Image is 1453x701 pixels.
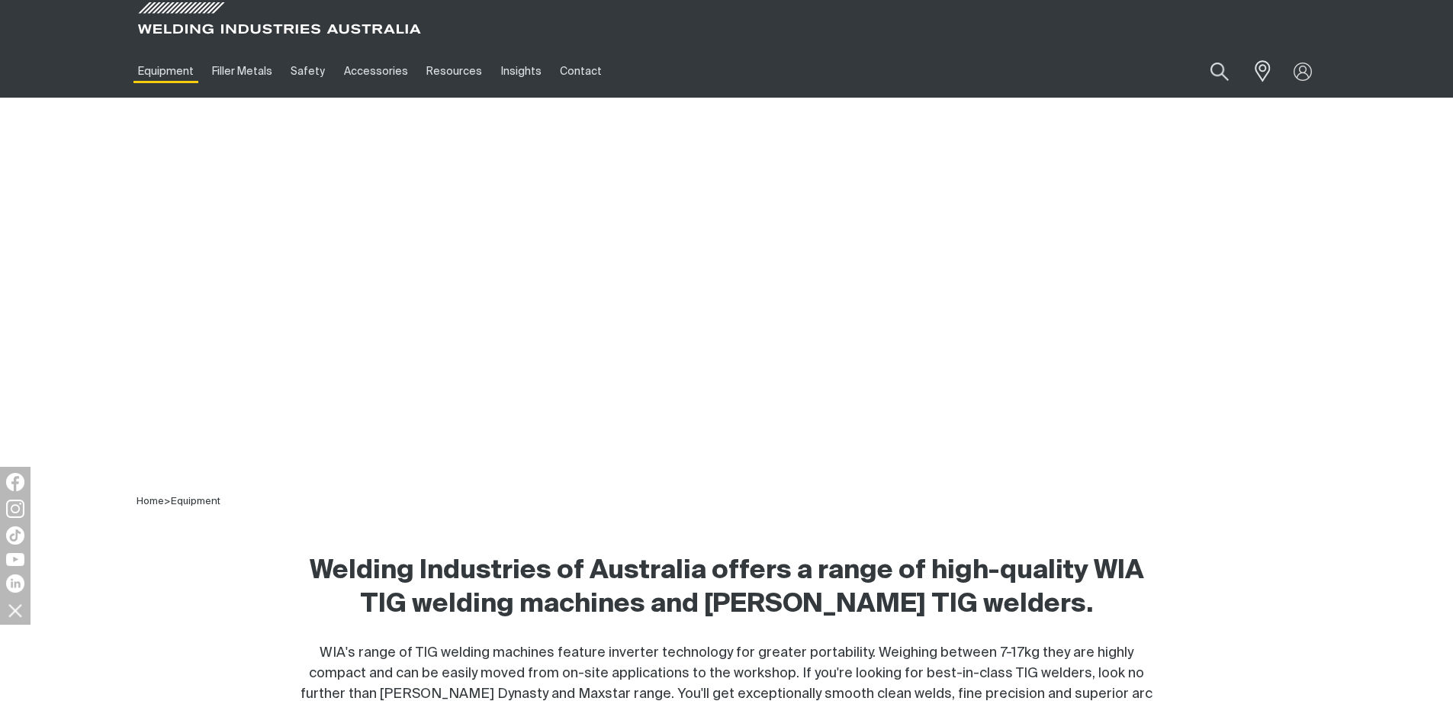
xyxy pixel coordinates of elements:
[612,407,841,456] h1: TIG Welders
[164,497,171,506] span: >
[335,45,417,98] a: Accessories
[6,526,24,545] img: TikTok
[2,597,28,623] img: hide socials
[6,574,24,593] img: LinkedIn
[6,500,24,518] img: Instagram
[129,45,1026,98] nav: Main
[417,45,491,98] a: Resources
[171,497,220,506] a: Equipment
[6,473,24,491] img: Facebook
[297,555,1157,622] h2: Welding Industries of Australia offers a range of high-quality WIA TIG welding machines and [PERS...
[491,45,550,98] a: Insights
[281,45,334,98] a: Safety
[6,553,24,566] img: YouTube
[551,45,611,98] a: Contact
[137,497,164,506] a: Home
[1194,53,1246,89] button: Search products
[129,45,203,98] a: Equipment
[203,45,281,98] a: Filler Metals
[1174,53,1245,89] input: Product name or item number...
